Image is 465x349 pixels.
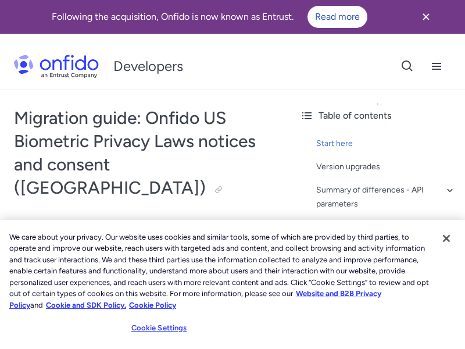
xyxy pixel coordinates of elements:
[307,6,367,28] a: Read more
[316,183,456,211] a: Summary of differences - API parameters
[419,10,433,24] svg: Close banner
[405,2,448,31] button: Close banner
[14,6,405,28] div: Following the acquisition, Onfido is now known as Entrust.
[316,160,456,174] a: Version upgrades
[393,52,422,81] button: Open search button
[430,59,443,73] svg: Open navigation menu button
[46,301,126,309] a: Cookie and SDK Policy.
[129,301,176,309] a: Cookie Policy
[14,106,277,200] h1: Migration guide: Onfido US Biometric Privacy Laws notices and consent ([GEOGRAPHIC_DATA])
[422,52,451,81] button: Open navigation menu button
[9,232,432,311] div: We care about your privacy. Our website uses cookies and similar tools, some of which are provide...
[9,289,381,309] a: More information about our cookie policy., opens in a new tab
[113,57,183,76] h1: Developers
[400,59,414,73] svg: Open search button
[123,316,195,340] button: Cookie Settings
[316,137,456,151] a: Start here
[300,109,456,123] div: Table of contents
[14,55,99,78] img: Onfido Logo
[434,226,459,251] button: Close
